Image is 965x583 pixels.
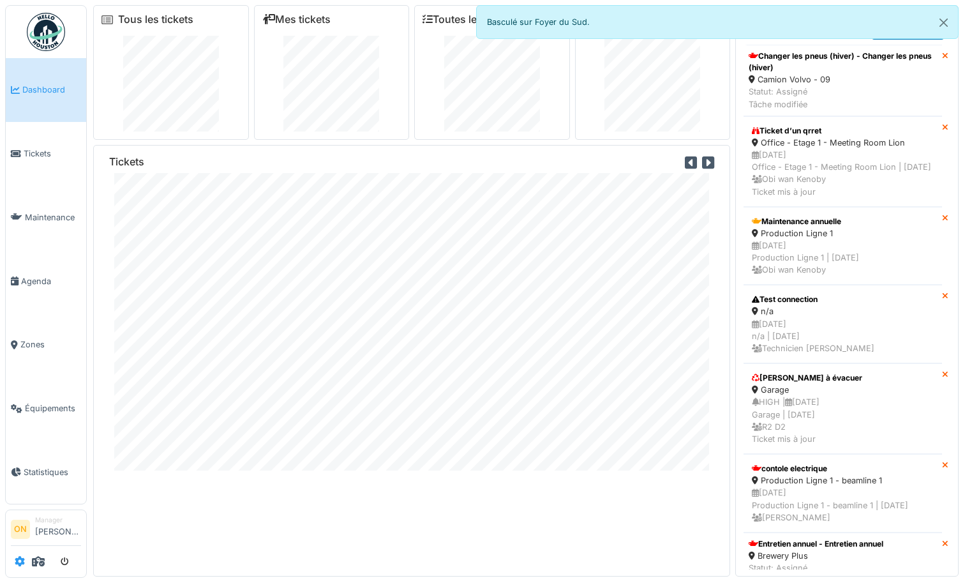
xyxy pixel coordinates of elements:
div: [DATE] n/a | [DATE] Technicien [PERSON_NAME] [752,318,934,355]
div: [DATE] Production Ligne 1 | [DATE] Obi wan Kenoby [752,239,934,276]
img: Badge_color-CXgf-gQk.svg [27,13,65,51]
div: [DATE] Production Ligne 1 - beamline 1 | [DATE] [PERSON_NAME] [752,487,934,524]
span: Dashboard [22,84,81,96]
div: [PERSON_NAME] à évacuer [752,372,934,384]
div: Production Ligne 1 - beamline 1 [752,474,934,487]
div: Camion Volvo - 09 [749,73,937,86]
div: contole electrique [752,463,934,474]
a: Toutes les tâches [423,13,518,26]
div: n/a [752,305,934,317]
a: Équipements [6,377,86,441]
div: Ticket d’un qrret [752,125,934,137]
div: Statut: Assigné Tâche modifiée [749,86,937,110]
a: contole electrique Production Ligne 1 - beamline 1 [DATE]Production Ligne 1 - beamline 1 | [DATE]... [744,454,942,533]
li: ON [11,520,30,539]
a: [PERSON_NAME] à évacuer Garage HIGH |[DATE]Garage | [DATE] R2 D2Ticket mis à jour [744,363,942,454]
span: Zones [20,338,81,351]
div: Entretien annuel - Entretien annuel [749,538,883,550]
h6: Tickets [109,156,144,168]
span: Équipements [25,402,81,414]
span: Maintenance [25,211,81,223]
a: Maintenance annuelle Production Ligne 1 [DATE]Production Ligne 1 | [DATE] Obi wan Kenoby [744,207,942,285]
a: ON Manager[PERSON_NAME] [11,515,81,546]
a: Tous les tickets [118,13,193,26]
a: Statistiques [6,441,86,504]
a: Test connection n/a [DATE]n/a | [DATE] Technicien [PERSON_NAME] [744,285,942,363]
a: Ticket d’un qrret Office - Etage 1 - Meeting Room Lion [DATE]Office - Etage 1 - Meeting Room Lion... [744,116,942,207]
div: Changer les pneus (hiver) - Changer les pneus (hiver) [749,50,937,73]
li: [PERSON_NAME] [35,515,81,543]
div: Production Ligne 1 [752,227,934,239]
a: Zones [6,313,86,377]
span: Agenda [21,275,81,287]
div: Office - Etage 1 - Meeting Room Lion [752,137,934,149]
a: Maintenance [6,186,86,250]
a: Changer les pneus (hiver) - Changer les pneus (hiver) Camion Volvo - 09 Statut: AssignéTâche modi... [744,45,942,116]
span: Tickets [24,148,81,160]
div: Maintenance annuelle [752,216,934,227]
div: Garage [752,384,934,396]
button: Close [929,6,958,40]
div: Test connection [752,294,934,305]
div: Brewery Plus [749,550,883,562]
div: Manager [35,515,81,525]
a: Mes tickets [262,13,331,26]
div: [DATE] Office - Etage 1 - Meeting Room Lion | [DATE] Obi wan Kenoby Ticket mis à jour [752,149,934,198]
span: Statistiques [24,466,81,478]
a: Dashboard [6,58,86,122]
div: HIGH | [DATE] Garage | [DATE] R2 D2 Ticket mis à jour [752,396,934,445]
div: Basculé sur Foyer du Sud. [476,5,959,39]
a: Tickets [6,122,86,186]
a: Agenda [6,249,86,313]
